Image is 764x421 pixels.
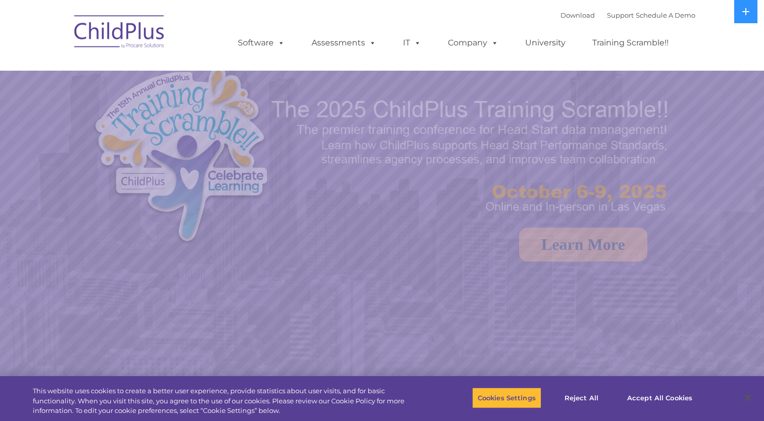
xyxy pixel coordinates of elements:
font: | [561,11,695,19]
button: Close [737,387,759,409]
a: Software [228,33,295,53]
a: Learn More [519,228,647,261]
a: University [515,33,576,53]
div: This website uses cookies to create a better user experience, provide statistics about user visit... [33,386,420,416]
button: Reject All [550,387,613,408]
a: Download [561,11,595,19]
button: Cookies Settings [472,387,541,408]
a: IT [393,33,431,53]
a: Support [607,11,634,19]
img: ChildPlus by Procare Solutions [69,8,170,59]
a: Schedule A Demo [636,11,695,19]
a: Assessments [301,33,386,53]
button: Accept All Cookies [622,387,698,408]
a: Company [438,33,508,53]
a: Training Scramble!! [582,33,679,53]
